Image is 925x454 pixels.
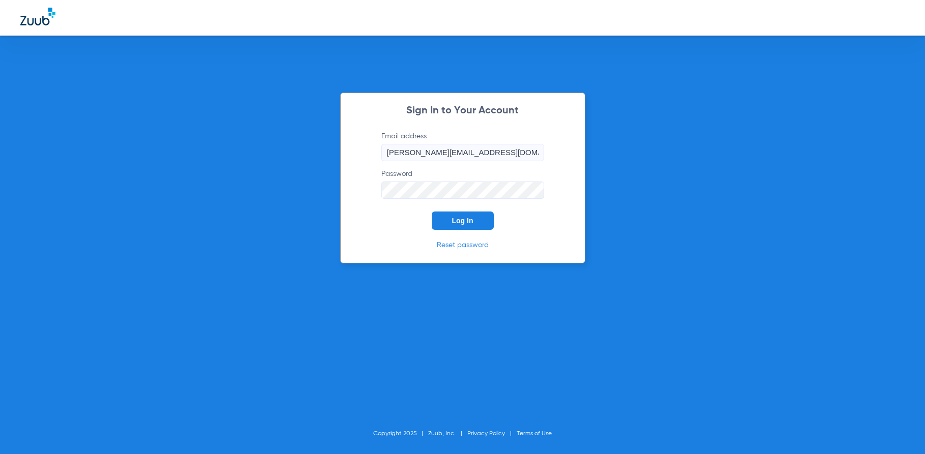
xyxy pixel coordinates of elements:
[381,169,544,199] label: Password
[381,144,544,161] input: Email address
[381,131,544,161] label: Email address
[437,241,489,249] a: Reset password
[874,405,925,454] iframe: Chat Widget
[373,429,428,439] li: Copyright 2025
[452,217,473,225] span: Log In
[20,8,55,25] img: Zuub Logo
[428,429,467,439] li: Zuub, Inc.
[517,431,552,437] a: Terms of Use
[432,211,494,230] button: Log In
[381,181,544,199] input: Password
[467,431,505,437] a: Privacy Policy
[366,106,559,116] h2: Sign In to Your Account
